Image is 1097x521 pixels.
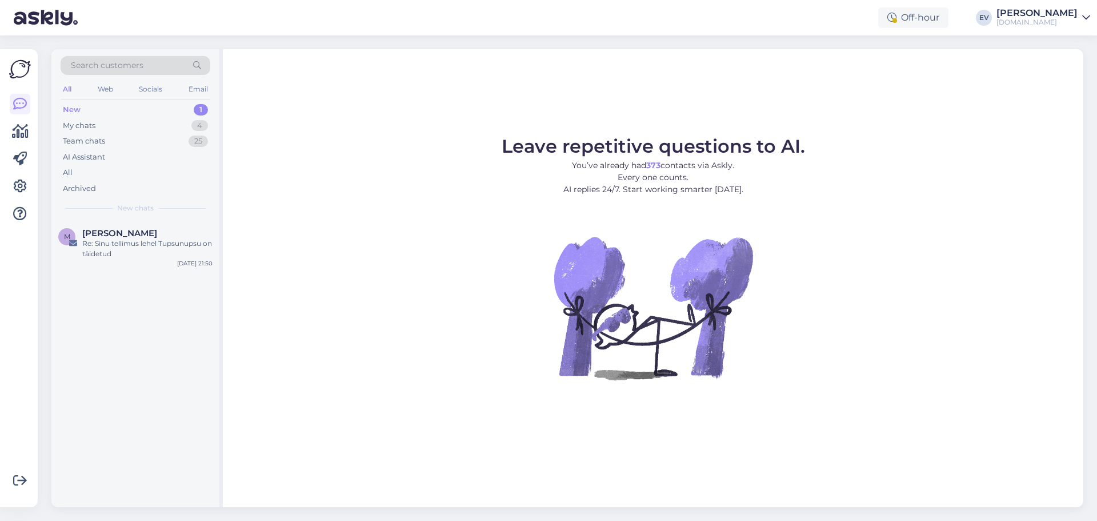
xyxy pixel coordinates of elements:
div: 25 [189,136,208,147]
p: You’ve already had contacts via Askly. Every one counts. AI replies 24/7. Start working smarter [... [502,160,805,196]
span: Leave repetitive questions to AI. [502,135,805,157]
div: Email [186,82,210,97]
div: [DATE] 21:50 [177,259,213,268]
div: Socials [137,82,165,97]
img: Askly Logo [9,58,31,80]
a: [PERSON_NAME][DOMAIN_NAME] [996,9,1090,27]
div: My chats [63,120,95,132]
div: 4 [191,120,208,132]
div: 1 [194,104,208,116]
span: Search customers [71,59,143,71]
div: EV [976,10,992,26]
b: 373 [646,160,660,170]
div: Off-hour [878,7,948,28]
div: Team chats [63,136,105,147]
div: All [63,167,73,178]
div: All [61,82,74,97]
div: Re: Sinu tellimus lehel Tupsunupsu on täidetud [82,238,213,259]
div: Web [95,82,115,97]
img: No Chat active [550,205,756,411]
span: New chats [117,203,154,213]
div: Archived [63,183,96,194]
div: [PERSON_NAME] [996,9,1078,18]
div: AI Assistant [63,152,105,163]
span: Marita Haho [82,228,157,238]
span: M [64,232,70,241]
div: New [63,104,81,116]
div: [DOMAIN_NAME] [996,18,1078,27]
